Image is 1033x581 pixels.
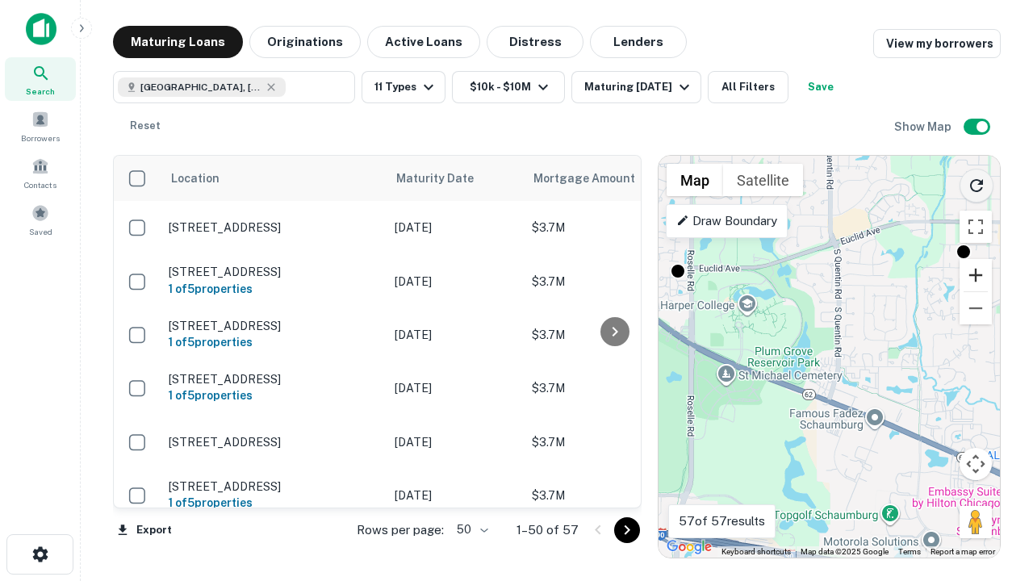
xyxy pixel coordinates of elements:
span: Search [26,85,55,98]
p: [DATE] [395,219,516,236]
h6: 1 of 5 properties [169,387,378,404]
a: Borrowers [5,104,76,148]
div: 0 0 [659,156,1000,558]
span: Saved [29,225,52,238]
button: Reset [119,110,171,142]
p: [STREET_ADDRESS] [169,372,378,387]
div: Maturing [DATE] [584,77,694,97]
button: Maturing [DATE] [571,71,701,103]
span: Borrowers [21,132,60,144]
a: Search [5,57,76,101]
button: All Filters [708,71,788,103]
img: capitalize-icon.png [26,13,56,45]
p: [DATE] [395,379,516,397]
p: [DATE] [395,433,516,451]
p: $3.7M [532,379,693,397]
a: Saved [5,198,76,241]
p: $3.7M [532,326,693,344]
th: Mortgage Amount [524,156,701,201]
span: Location [170,169,220,188]
p: 1–50 of 57 [516,520,579,540]
a: Open this area in Google Maps (opens a new window) [663,537,716,558]
a: Terms (opens in new tab) [898,547,921,556]
p: [STREET_ADDRESS] [169,265,378,279]
h6: 1 of 5 properties [169,333,378,351]
img: Google [663,537,716,558]
h6: 1 of 5 properties [169,494,378,512]
span: Mortgage Amount [533,169,656,188]
span: [GEOGRAPHIC_DATA], [GEOGRAPHIC_DATA] [140,80,261,94]
span: Map data ©2025 Google [801,547,889,556]
button: Toggle fullscreen view [960,211,992,243]
button: Show street map [667,164,723,196]
button: Maturing Loans [113,26,243,58]
p: [DATE] [395,273,516,290]
p: $3.7M [532,487,693,504]
span: Maturity Date [396,169,495,188]
button: Lenders [590,26,687,58]
h6: Show Map [894,118,954,136]
p: [STREET_ADDRESS] [169,319,378,333]
a: Contacts [5,151,76,194]
button: Show satellite imagery [723,164,803,196]
span: Contacts [24,178,56,191]
h6: 1 of 5 properties [169,280,378,298]
p: [DATE] [395,326,516,344]
a: View my borrowers [873,29,1001,58]
button: Distress [487,26,583,58]
button: Keyboard shortcuts [721,546,791,558]
p: Rows per page: [357,520,444,540]
p: 57 of 57 results [679,512,765,531]
a: Report a map error [931,547,995,556]
button: Originations [249,26,361,58]
p: [STREET_ADDRESS] [169,479,378,494]
button: $10k - $10M [452,71,565,103]
p: $3.7M [532,273,693,290]
button: Go to next page [614,517,640,543]
button: Active Loans [367,26,480,58]
p: [STREET_ADDRESS] [169,220,378,235]
button: 11 Types [362,71,445,103]
button: Export [113,518,176,542]
button: Zoom in [960,259,992,291]
th: Maturity Date [387,156,524,201]
p: $3.7M [532,219,693,236]
p: $3.7M [532,433,693,451]
p: [DATE] [395,487,516,504]
p: [STREET_ADDRESS] [169,435,378,449]
div: 50 [450,518,491,541]
button: Save your search to get updates of matches that match your search criteria. [795,71,847,103]
button: Drag Pegman onto the map to open Street View [960,506,992,538]
iframe: Chat Widget [952,400,1033,478]
button: Zoom out [960,292,992,324]
button: Reload search area [960,169,993,203]
p: Draw Boundary [676,211,777,231]
th: Location [161,156,387,201]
